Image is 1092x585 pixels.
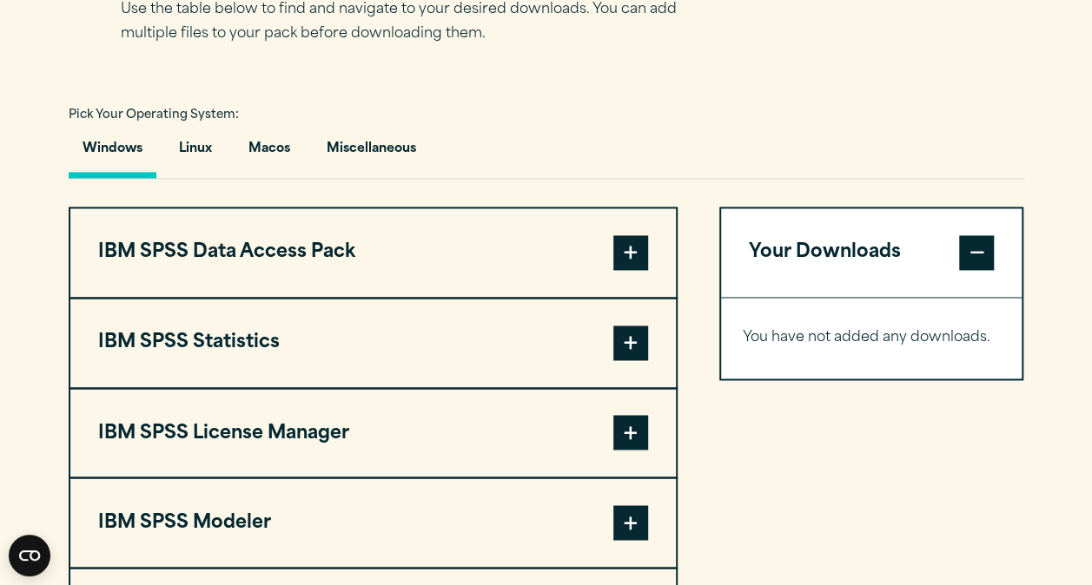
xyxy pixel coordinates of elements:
[235,128,304,178] button: Macos
[70,208,676,297] button: IBM SPSS Data Access Pack
[743,325,1001,351] p: You have not added any downloads.
[9,535,50,576] button: Open CMP widget
[721,297,1023,378] div: Your Downloads
[313,128,430,178] button: Miscellaneous
[70,389,676,477] button: IBM SPSS License Manager
[165,128,226,178] button: Linux
[70,478,676,567] button: IBM SPSS Modeler
[69,128,156,178] button: Windows
[69,109,239,121] span: Pick Your Operating System:
[721,208,1023,297] button: Your Downloads
[70,299,676,387] button: IBM SPSS Statistics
